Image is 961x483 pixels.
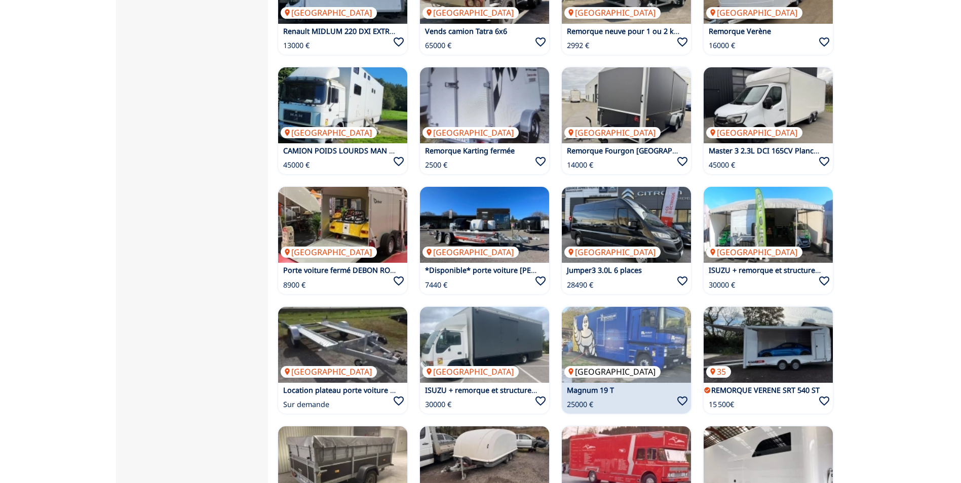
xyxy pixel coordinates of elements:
a: Remorque Karting fermée[GEOGRAPHIC_DATA] [420,67,549,143]
a: Magnum 19 T [567,385,614,395]
a: Jumper3 3.0L 6 places[GEOGRAPHIC_DATA] [562,187,691,263]
p: 7440 € [425,280,447,290]
p: 45000 € [709,160,735,170]
a: Porte voiture fermé DEBON ROADSTER 700 idéal petites autos [283,265,496,275]
p: 30000 € [709,280,735,290]
p: [GEOGRAPHIC_DATA] [564,247,661,258]
a: Vends camion Tatra 6x6 [425,26,507,36]
p: [GEOGRAPHIC_DATA] [281,366,377,377]
a: Magnum 19 T[GEOGRAPHIC_DATA] [562,307,691,383]
p: [GEOGRAPHIC_DATA] [706,7,802,18]
p: Sur demande [283,399,329,410]
a: *Disponible* porte voiture [PERSON_NAME] A-transporter 5.0 x 2.0 [425,265,656,275]
p: 25000 € [567,399,593,410]
p: [GEOGRAPHIC_DATA] [281,247,377,258]
p: [GEOGRAPHIC_DATA] [564,127,661,138]
a: Remorque Fourgon [GEOGRAPHIC_DATA] [567,146,708,155]
p: [GEOGRAPHIC_DATA] [564,366,661,377]
img: Remorque Karting fermée [420,67,549,143]
a: ISUZU + remorque et structure idéale pour deux autos[GEOGRAPHIC_DATA] [420,307,549,383]
a: Porte voiture fermé DEBON ROADSTER 700 idéal petites autos[GEOGRAPHIC_DATA] [278,187,407,263]
p: [GEOGRAPHIC_DATA] [706,247,802,258]
a: Master 3 2.3L DCI 165CV Plancher Cabine avec Hayon[GEOGRAPHIC_DATA] [704,67,833,143]
a: *Disponible* porte voiture BRIAN JAMES A-transporter 5.0 x 2.0[GEOGRAPHIC_DATA] [420,187,549,263]
a: Remorque neuve pour 1 ou 2 kart / KARTING - 500-750kg PTAC [567,26,782,36]
p: 65000 € [425,41,451,51]
img: CAMION POIDS LOURDS MAN VASP aménagé et atelier [278,67,407,143]
p: 30000 € [425,399,451,410]
a: Master 3 2.3L DCI 165CV Plancher Cabine avec [PERSON_NAME] [709,146,928,155]
a: ISUZU + remorque et structure idéale pour deux autos[GEOGRAPHIC_DATA] [704,187,833,263]
a: Renault MIDLUM 220 DXI EXTRA-LONG [283,26,417,36]
img: ISUZU + remorque et structure idéale pour deux autos [704,187,833,263]
img: ISUZU + remorque et structure idéale pour deux autos [420,307,549,383]
p: [GEOGRAPHIC_DATA] [564,7,661,18]
p: 35 [706,366,731,377]
a: CAMION POIDS LOURDS MAN VASP aménagé et atelier [283,146,473,155]
a: ISUZU + remorque et structure idéale pour deux autos [425,385,613,395]
a: Jumper3 3.0L 6 places [567,265,642,275]
p: 28490 € [567,280,593,290]
a: ISUZU + remorque et structure idéale pour deux autos [709,265,897,275]
a: REMORQUE VERENE SRT 540 ST [711,385,820,395]
a: CAMION POIDS LOURDS MAN VASP aménagé et atelier[GEOGRAPHIC_DATA] [278,67,407,143]
p: [GEOGRAPHIC_DATA] [281,7,377,18]
a: Location plateau porte voiture simple essieux [283,385,441,395]
p: 8900 € [283,280,305,290]
p: 14000 € [567,160,593,170]
p: 16000 € [709,41,735,51]
p: [GEOGRAPHIC_DATA] [706,127,802,138]
img: Location plateau porte voiture simple essieux [278,307,407,383]
img: Magnum 19 T [562,307,691,383]
a: Remorque Verène [709,26,771,36]
img: Remorque Fourgon Black Castle [562,67,691,143]
img: Porte voiture fermé DEBON ROADSTER 700 idéal petites autos [278,187,407,263]
a: Remorque Karting fermée [425,146,515,155]
p: [GEOGRAPHIC_DATA] [281,127,377,138]
p: 15 500€ [709,399,734,410]
a: Remorque Fourgon Black Castle[GEOGRAPHIC_DATA] [562,67,691,143]
p: [GEOGRAPHIC_DATA] [422,7,519,18]
p: 2992 € [567,41,589,51]
a: Location plateau porte voiture simple essieux[GEOGRAPHIC_DATA] [278,307,407,383]
img: Jumper3 3.0L 6 places [562,187,691,263]
p: 13000 € [283,41,310,51]
img: Master 3 2.3L DCI 165CV Plancher Cabine avec Hayon [704,67,833,143]
p: 2500 € [425,160,447,170]
a: REMORQUE VERENE SRT 540 ST35 [704,307,833,383]
p: [GEOGRAPHIC_DATA] [422,366,519,377]
p: [GEOGRAPHIC_DATA] [422,127,519,138]
p: 45000 € [283,160,310,170]
img: *Disponible* porte voiture BRIAN JAMES A-transporter 5.0 x 2.0 [420,187,549,263]
img: REMORQUE VERENE SRT 540 ST [704,307,833,383]
p: [GEOGRAPHIC_DATA] [422,247,519,258]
